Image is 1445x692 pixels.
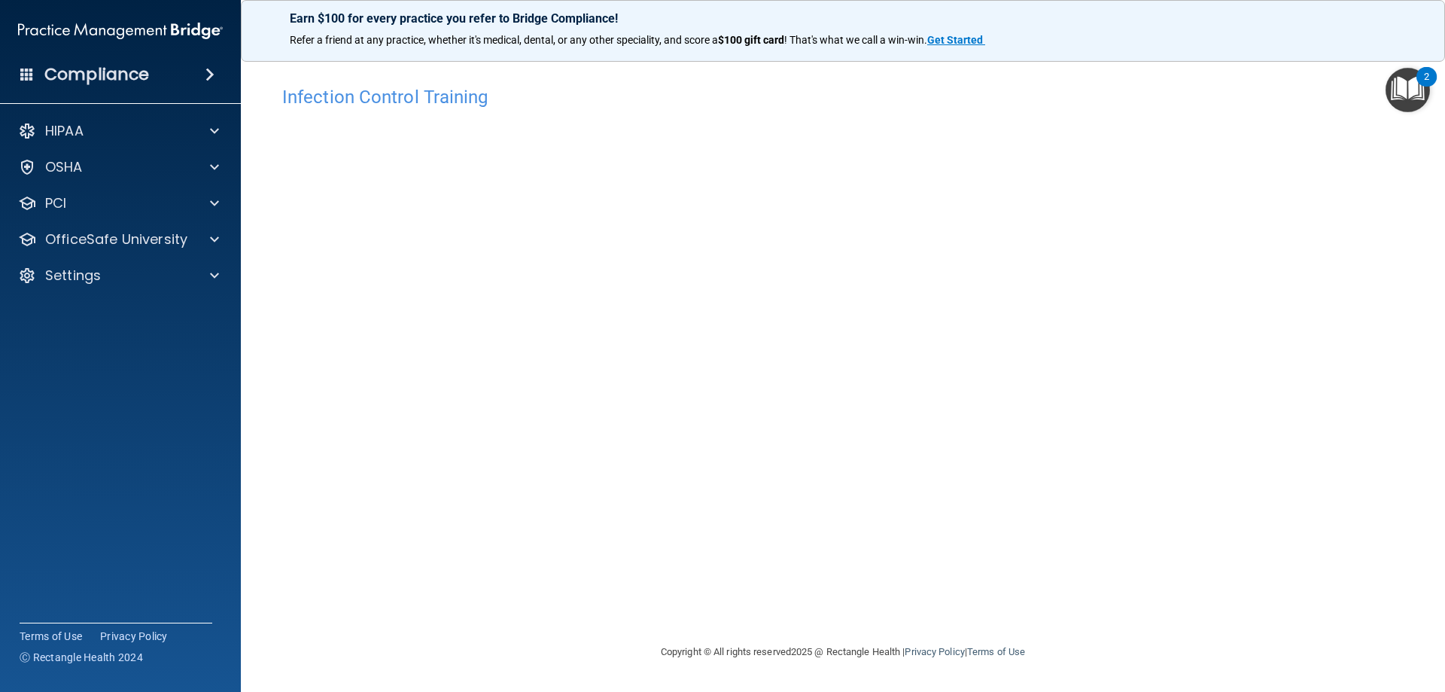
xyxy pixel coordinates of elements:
a: Privacy Policy [905,646,964,657]
p: HIPAA [45,122,84,140]
a: Privacy Policy [100,629,168,644]
span: ! That's what we call a win-win. [784,34,927,46]
a: Settings [18,267,219,285]
button: Open Resource Center, 2 new notifications [1386,68,1430,112]
a: PCI [18,194,219,212]
span: Refer a friend at any practice, whether it's medical, dental, or any other speciality, and score a [290,34,718,46]
strong: $100 gift card [718,34,784,46]
a: Terms of Use [20,629,82,644]
a: HIPAA [18,122,219,140]
div: 2 [1424,77,1429,96]
a: Get Started [927,34,985,46]
p: PCI [45,194,66,212]
p: OfficeSafe University [45,230,187,248]
h4: Compliance [44,64,149,85]
p: Settings [45,267,101,285]
img: PMB logo [18,16,223,46]
a: OfficeSafe University [18,230,219,248]
div: Copyright © All rights reserved 2025 @ Rectangle Health | | [568,628,1118,676]
a: Terms of Use [967,646,1025,657]
p: OSHA [45,158,83,176]
p: Earn $100 for every practice you refer to Bridge Compliance! [290,11,1396,26]
span: Ⓒ Rectangle Health 2024 [20,650,143,665]
strong: Get Started [927,34,983,46]
h4: Infection Control Training [282,87,1404,107]
a: OSHA [18,158,219,176]
iframe: infection-control-training [282,115,1035,578]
